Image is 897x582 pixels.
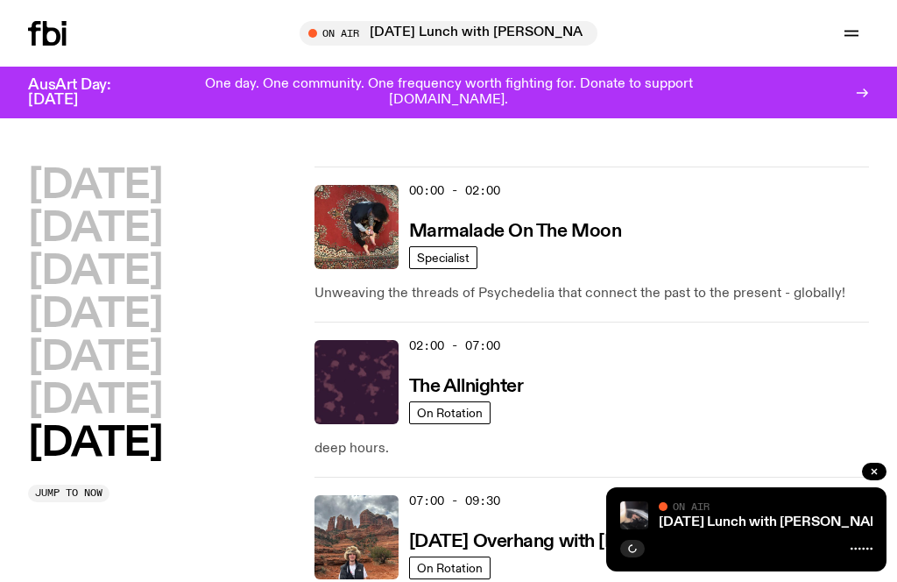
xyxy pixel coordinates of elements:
span: Jump to now [35,488,102,498]
span: On Rotation [417,406,483,419]
button: Jump to now [28,485,109,502]
img: Tommy - Persian Rug [314,185,399,269]
a: [DATE] Overhang with [PERSON_NAME] [409,529,757,551]
p: One day. One community. One frequency worth fighting for. Donate to support [DOMAIN_NAME]. [154,77,743,108]
span: 02:00 - 07:00 [409,337,500,354]
h3: The Allnighter [409,378,524,396]
h3: [DATE] Overhang with [PERSON_NAME] [409,533,757,551]
span: Specialist [417,251,470,264]
p: Unweaving the threads of Psychedelia that connect the past to the present - globally! [314,283,869,304]
span: On Air [673,500,710,512]
button: [DATE] [28,424,162,464]
button: [DATE] [28,295,162,335]
button: [DATE] [28,338,162,378]
a: The Allnighter [409,374,524,396]
a: On Rotation [409,557,491,579]
span: 07:00 - 09:30 [409,493,500,509]
button: [DATE] [28,167,162,206]
button: [DATE] [28,381,162,421]
p: deep hours. [314,438,869,459]
img: A flash selfie of Gia sitting in the driver's seat of a car at night. She is wearing a black sing... [620,501,648,529]
button: On Air[DATE] Lunch with [PERSON_NAME] [300,21,597,46]
span: 00:00 - 02:00 [409,182,500,199]
a: On Rotation [409,401,491,424]
h3: AusArt Day: [DATE] [28,78,140,108]
a: Specialist [409,246,477,269]
button: [DATE] [28,209,162,249]
button: [DATE] [28,252,162,292]
span: On Rotation [417,561,483,574]
h3: Marmalade On The Moon [409,223,622,241]
a: [DATE] Lunch with [PERSON_NAME] [659,515,896,529]
a: Marmalade On The Moon [409,219,622,241]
